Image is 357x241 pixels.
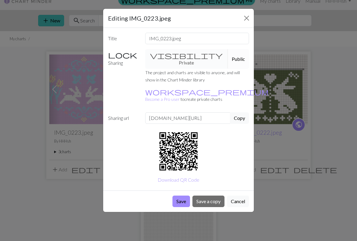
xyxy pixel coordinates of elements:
[145,87,269,96] span: workspace_premium
[242,13,251,23] button: Close
[145,70,240,82] small: The project and charts are visible to anyone, and will show in the Chart Minder library
[192,196,224,207] button: Save a copy
[104,33,142,44] label: Title
[154,174,203,186] button: Download QR Code
[104,112,142,124] label: Sharing url
[145,89,269,102] small: to create private charts
[230,112,249,124] button: Copy
[228,49,249,69] button: Public
[145,89,269,102] a: Become a Pro user
[108,14,171,23] h5: Editing IMG_0223.jpeg
[227,196,249,207] button: Cancel
[104,49,142,69] label: Sharing
[172,196,190,207] button: Save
